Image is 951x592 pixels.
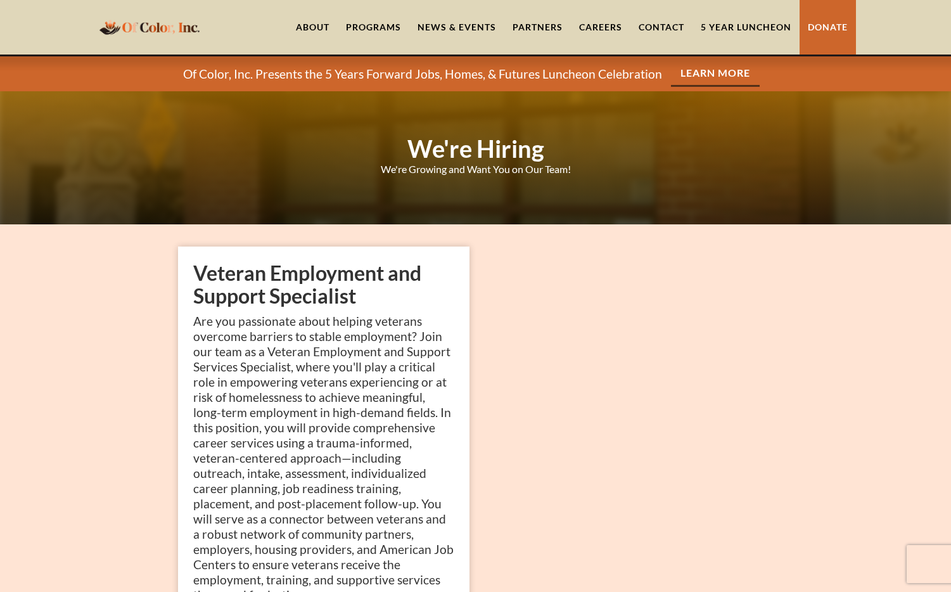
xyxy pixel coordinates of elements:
div: We're Growing and Want You on Our Team! [381,163,571,176]
h2: Veteran Employment and Support Specialist [193,262,454,307]
p: Of Color, Inc. Presents the 5 Years Forward Jobs, Homes, & Futures Luncheon Celebration [183,67,662,82]
div: Programs [346,21,401,34]
strong: We're Hiring [407,134,544,163]
a: home [96,12,203,42]
a: Learn More [671,61,760,87]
